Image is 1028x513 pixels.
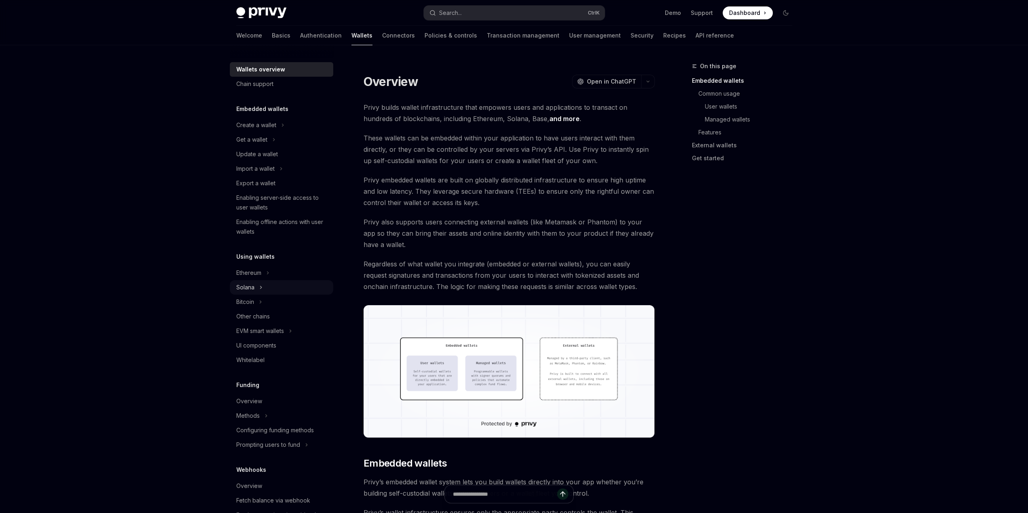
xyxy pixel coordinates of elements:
span: On this page [700,61,736,71]
div: EVM smart wallets [236,326,284,336]
a: Features [692,126,799,139]
a: Transaction management [487,26,559,45]
img: dark logo [236,7,286,19]
span: Privy also supports users connecting external wallets (like Metamask or Phantom) to your app so t... [364,216,655,250]
a: Connectors [382,26,415,45]
div: Export a wallet [236,178,275,188]
span: Privy embedded wallets are built on globally distributed infrastructure to ensure high uptime and... [364,174,655,208]
div: Chain support [236,79,273,89]
a: User management [569,26,621,45]
span: Ctrl K [588,10,600,16]
div: UI components [236,341,276,350]
div: Whitelabel [236,355,265,365]
div: Create a wallet [236,120,276,130]
a: Wallets [351,26,372,45]
h5: Funding [236,380,259,390]
a: Configuring funding methods [230,423,333,438]
input: Ask a question... [453,485,557,503]
button: Toggle Bitcoin section [230,295,333,309]
a: and more [549,115,580,123]
div: Wallets overview [236,65,285,74]
div: Get a wallet [236,135,267,144]
button: Toggle Create a wallet section [230,118,333,132]
h5: Webhooks [236,465,266,475]
a: Enabling offline actions with user wallets [230,215,333,239]
a: Whitelabel [230,353,333,367]
button: Toggle Prompting users to fund section [230,438,333,452]
div: Other chains [236,312,270,321]
a: Common usage [692,87,799,100]
div: Fetch balance via webhook [236,496,310,505]
h5: Using wallets [236,252,275,262]
span: Open in ChatGPT [587,77,636,86]
a: API reference [696,26,734,45]
div: Overview [236,481,262,491]
div: Prompting users to fund [236,440,300,450]
a: Dashboard [723,6,773,19]
img: images/walletoverview.png [364,305,655,438]
a: Export a wallet [230,176,333,191]
span: Privy builds wallet infrastructure that empowers users and applications to transact on hundreds o... [364,102,655,124]
h5: Embedded wallets [236,104,288,114]
div: Search... [439,8,462,18]
a: Wallets overview [230,62,333,77]
a: Security [631,26,654,45]
button: Toggle dark mode [779,6,792,19]
button: Toggle Solana section [230,280,333,295]
div: Update a wallet [236,149,278,159]
a: External wallets [692,139,799,152]
button: Toggle Ethereum section [230,266,333,280]
a: Welcome [236,26,262,45]
button: Open in ChatGPT [572,75,641,88]
a: Authentication [300,26,342,45]
a: Support [691,9,713,17]
button: Send message [557,488,568,500]
a: Enabling server-side access to user wallets [230,191,333,215]
span: Dashboard [729,9,760,17]
div: Bitcoin [236,297,254,307]
div: Configuring funding methods [236,425,314,435]
div: Enabling offline actions with user wallets [236,217,328,237]
a: Update a wallet [230,147,333,161]
a: Recipes [663,26,686,45]
a: User wallets [692,100,799,113]
div: Solana [236,283,254,292]
a: Fetch balance via webhook [230,493,333,508]
a: UI components [230,338,333,353]
button: Toggle EVM smart wallets section [230,324,333,338]
a: Managed wallets [692,113,799,126]
span: These wallets can be embedded within your application to have users interact with them directly, ... [364,132,655,166]
a: Chain support [230,77,333,91]
div: Methods [236,411,260,421]
span: Embedded wallets [364,457,447,470]
div: Import a wallet [236,164,275,174]
a: Embedded wallets [692,74,799,87]
button: Toggle Get a wallet section [230,132,333,147]
button: Open search [424,6,605,20]
a: Overview [230,394,333,408]
button: Toggle Import a wallet section [230,161,333,176]
a: Basics [272,26,290,45]
div: Overview [236,396,262,406]
span: Privy’s embedded wallet system lets you build wallets directly into your app whether you’re build... [364,476,655,499]
a: Demo [665,9,681,17]
button: Toggle Methods section [230,408,333,423]
a: Get started [692,152,799,165]
a: Policies & controls [425,26,477,45]
h1: Overview [364,74,418,89]
a: Overview [230,479,333,493]
div: Ethereum [236,268,261,278]
div: Enabling server-side access to user wallets [236,193,328,212]
span: Regardless of what wallet you integrate (embedded or external wallets), you can easily request si... [364,258,655,292]
a: Other chains [230,309,333,324]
